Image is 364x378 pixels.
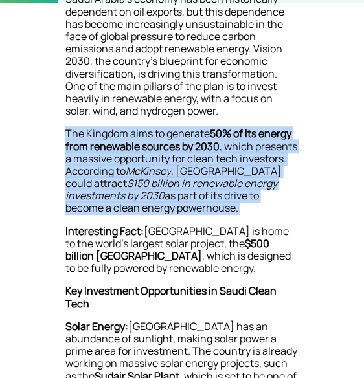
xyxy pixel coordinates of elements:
span: as part of its drive to become a clean energy powerhouse. [65,188,259,215]
iframe: Chat Widget [299,316,364,378]
span: , [GEOGRAPHIC_DATA] could attract [65,164,282,190]
span: , which presents a massive opportunity for clean tech investors. According to [65,139,297,178]
span: McKinsey [126,164,171,178]
span: Key Investment Opportunities in Saudi Clean Tech [65,283,277,310]
span: [GEOGRAPHIC_DATA] is home to the world’s largest solar project, the [65,224,289,250]
span: The Kingdom aims to generate [65,126,210,140]
span: 50% of its energy from renewable sources by 2030 [65,126,291,153]
span: $500 billion [GEOGRAPHIC_DATA] [65,236,269,263]
span: Solar Energy: [65,319,128,333]
span: $150 billion in renewable energy investments by 2030 [65,176,277,203]
span: Interesting Fact: [65,224,144,238]
span: , which is designed to be fully powered by renewable energy. [65,249,291,275]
